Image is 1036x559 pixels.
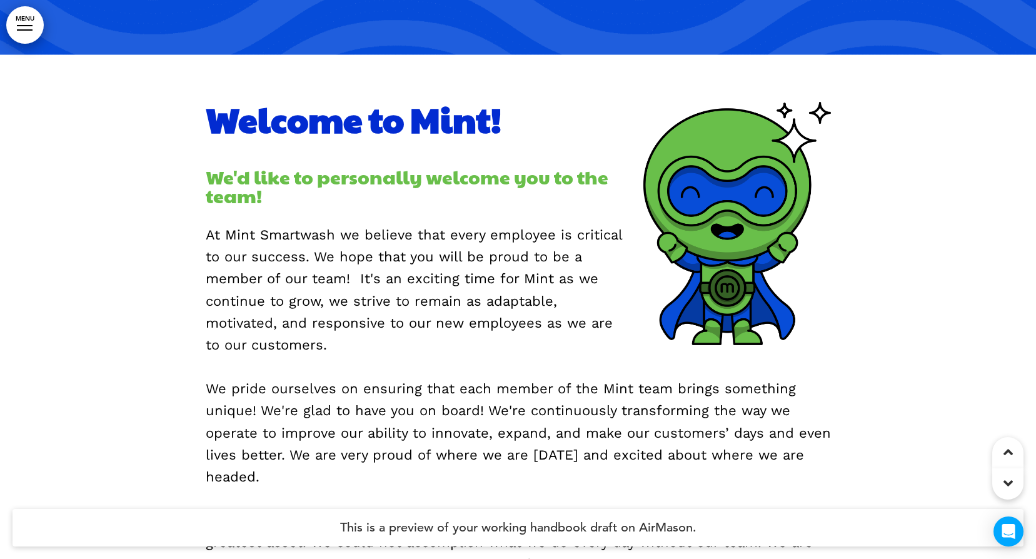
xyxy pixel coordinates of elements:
[206,224,831,356] p: At Mint Smartwash we believe that every employee is critical to our success. We hope that you wil...
[206,378,831,488] p: We pride ourselves on ensuring that each member of the Mint team brings something unique! We're g...
[206,168,831,205] h6: We'd like to personally welcome you to the team!
[993,516,1023,546] div: Open Intercom Messenger
[206,95,501,143] strong: Welcome to Mint!
[13,509,1023,546] h4: This is a preview of your working handbook draft on AirMason.
[6,6,44,44] a: MENU
[643,102,831,345] img: 1744598538068-MintSmartwash_MMPoses_Happy.png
